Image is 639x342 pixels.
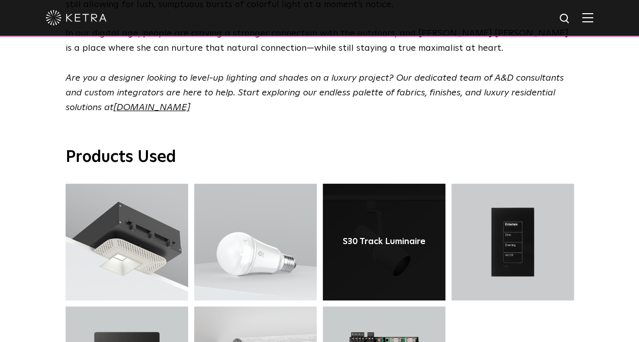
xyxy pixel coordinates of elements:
img: search icon [559,13,571,25]
a: S30 Track Luminaire [343,237,425,247]
a: [DOMAIN_NAME] [113,103,190,112]
img: ketra-logo-2019-white [46,10,107,25]
h3: Products Used [66,147,574,168]
em: Are you a designer looking to level-up lighting and shades on a luxury project? Our dedicated tea... [66,74,564,112]
img: Hamburger%20Nav.svg [582,13,593,22]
